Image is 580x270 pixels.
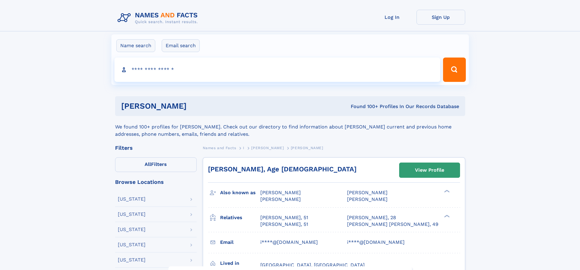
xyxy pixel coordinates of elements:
label: Name search [116,39,155,52]
a: [PERSON_NAME] [PERSON_NAME], 49 [347,221,438,228]
span: [PERSON_NAME] [347,196,388,202]
div: Browse Locations [115,179,197,185]
span: [PERSON_NAME] [251,146,284,150]
div: [US_STATE] [118,258,146,262]
div: Filters [115,145,197,151]
h3: Also known as [220,188,260,198]
span: [GEOGRAPHIC_DATA], [GEOGRAPHIC_DATA] [260,262,365,268]
h3: Lived in [220,258,260,268]
h3: Email [220,237,260,247]
a: [PERSON_NAME], 51 [260,221,308,228]
div: We found 100+ profiles for [PERSON_NAME]. Check out our directory to find information about [PERS... [115,116,465,138]
div: ❯ [443,189,450,193]
div: [US_STATE] [118,227,146,232]
a: Log In [368,10,417,25]
span: All [145,161,151,167]
span: I [243,146,244,150]
a: [PERSON_NAME], 28 [347,214,396,221]
a: I [243,144,244,152]
label: Email search [162,39,200,52]
a: [PERSON_NAME], Age [DEMOGRAPHIC_DATA] [208,165,357,173]
a: Sign Up [417,10,465,25]
a: [PERSON_NAME], 51 [260,214,308,221]
h3: Relatives [220,212,260,223]
div: Found 100+ Profiles In Our Records Database [269,103,459,110]
img: Logo Names and Facts [115,10,203,26]
label: Filters [115,157,197,172]
div: View Profile [415,163,444,177]
button: Search Button [443,58,466,82]
a: View Profile [399,163,460,177]
span: [PERSON_NAME] [347,190,388,195]
div: ❯ [443,214,450,218]
a: Names and Facts [203,144,236,152]
input: search input [114,58,441,82]
div: [US_STATE] [118,197,146,202]
span: [PERSON_NAME] [260,190,301,195]
span: [PERSON_NAME] [291,146,323,150]
div: [US_STATE] [118,212,146,217]
h1: [PERSON_NAME] [121,102,269,110]
span: [PERSON_NAME] [260,196,301,202]
div: [US_STATE] [118,242,146,247]
a: [PERSON_NAME] [251,144,284,152]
